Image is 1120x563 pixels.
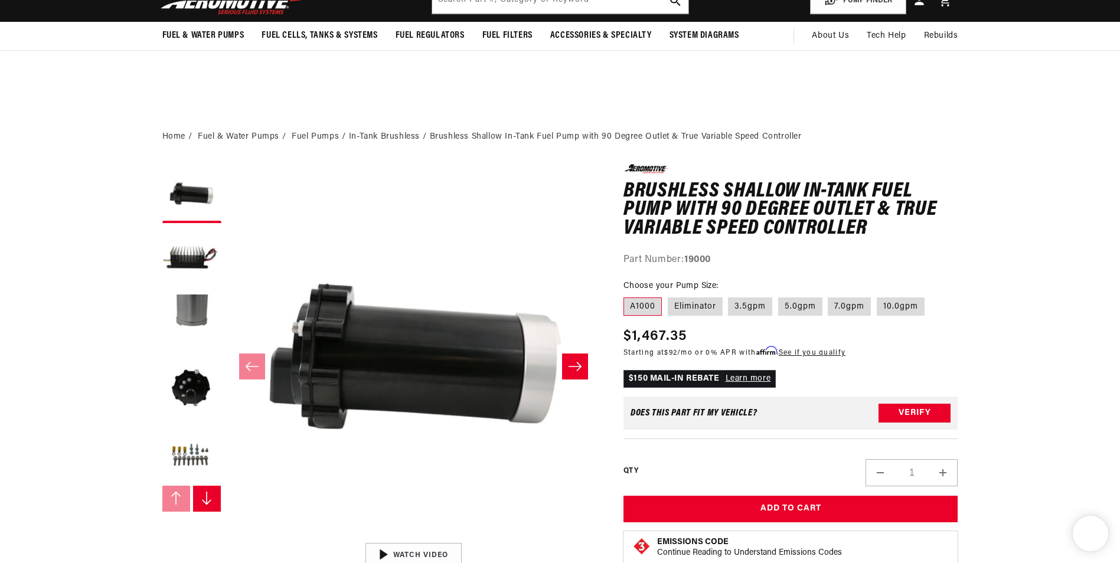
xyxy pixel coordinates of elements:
[623,466,638,476] label: QTY
[292,130,339,143] a: Fuel Pumps
[396,30,465,42] span: Fuel Regulators
[623,253,958,268] div: Part Number:
[162,294,221,353] button: Load image 3 in gallery view
[562,353,588,379] button: Slide right
[726,374,771,383] a: Learn more
[162,424,221,483] button: Load image 5 in gallery view
[154,22,253,50] summary: Fuel & Water Pumps
[239,353,265,379] button: Slide left
[162,359,221,418] button: Load image 4 in gallery view
[858,22,915,50] summary: Tech Help
[623,280,720,292] legend: Choose your Pump Size:
[924,30,958,42] span: Rebuilds
[915,22,967,50] summary: Rebuilds
[623,297,662,316] label: A1000
[670,30,739,42] span: System Diagrams
[879,404,951,423] button: Verify
[162,229,221,288] button: Load image 2 in gallery view
[162,130,185,143] a: Home
[684,255,711,264] strong: 19000
[812,31,849,40] span: About Us
[387,22,474,50] summary: Fuel Regulators
[482,30,533,42] span: Fuel Filters
[778,297,822,316] label: 5.0gpm
[193,486,221,512] button: Slide right
[430,130,802,143] li: Brushless Shallow In-Tank Fuel Pump with 90 Degree Outlet & True Variable Speed Controller
[661,22,748,50] summary: System Diagrams
[162,30,244,42] span: Fuel & Water Pumps
[623,182,958,238] h1: Brushless Shallow In-Tank Fuel Pump with 90 Degree Outlet & True Variable Speed Controller
[803,22,858,50] a: About Us
[162,130,958,143] nav: breadcrumbs
[657,537,842,558] button: Emissions CodeContinue Reading to Understand Emissions Codes
[474,22,541,50] summary: Fuel Filters
[623,326,687,347] span: $1,467.35
[623,496,958,522] button: Add to Cart
[756,346,777,355] span: Affirm
[162,486,191,512] button: Slide left
[867,30,906,42] span: Tech Help
[828,297,871,316] label: 7.0gpm
[632,537,651,556] img: Emissions code
[668,297,723,316] label: Eliminator
[550,30,652,42] span: Accessories & Specialty
[623,347,845,358] p: Starting at /mo or 0% APR with .
[623,370,776,388] p: $150 MAIL-IN REBATE
[262,30,377,42] span: Fuel Cells, Tanks & Systems
[253,22,386,50] summary: Fuel Cells, Tanks & Systems
[877,297,925,316] label: 10.0gpm
[162,164,221,223] button: Load image 1 in gallery view
[728,297,772,316] label: 3.5gpm
[198,130,279,143] a: Fuel & Water Pumps
[664,349,677,356] span: $92
[541,22,661,50] summary: Accessories & Specialty
[349,130,430,143] li: In-Tank Brushless
[631,408,757,418] div: Does This part fit My vehicle?
[779,349,845,356] a: See if you qualify - Learn more about Affirm Financing (opens in modal)
[657,548,842,558] p: Continue Reading to Understand Emissions Codes
[657,538,729,546] strong: Emissions Code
